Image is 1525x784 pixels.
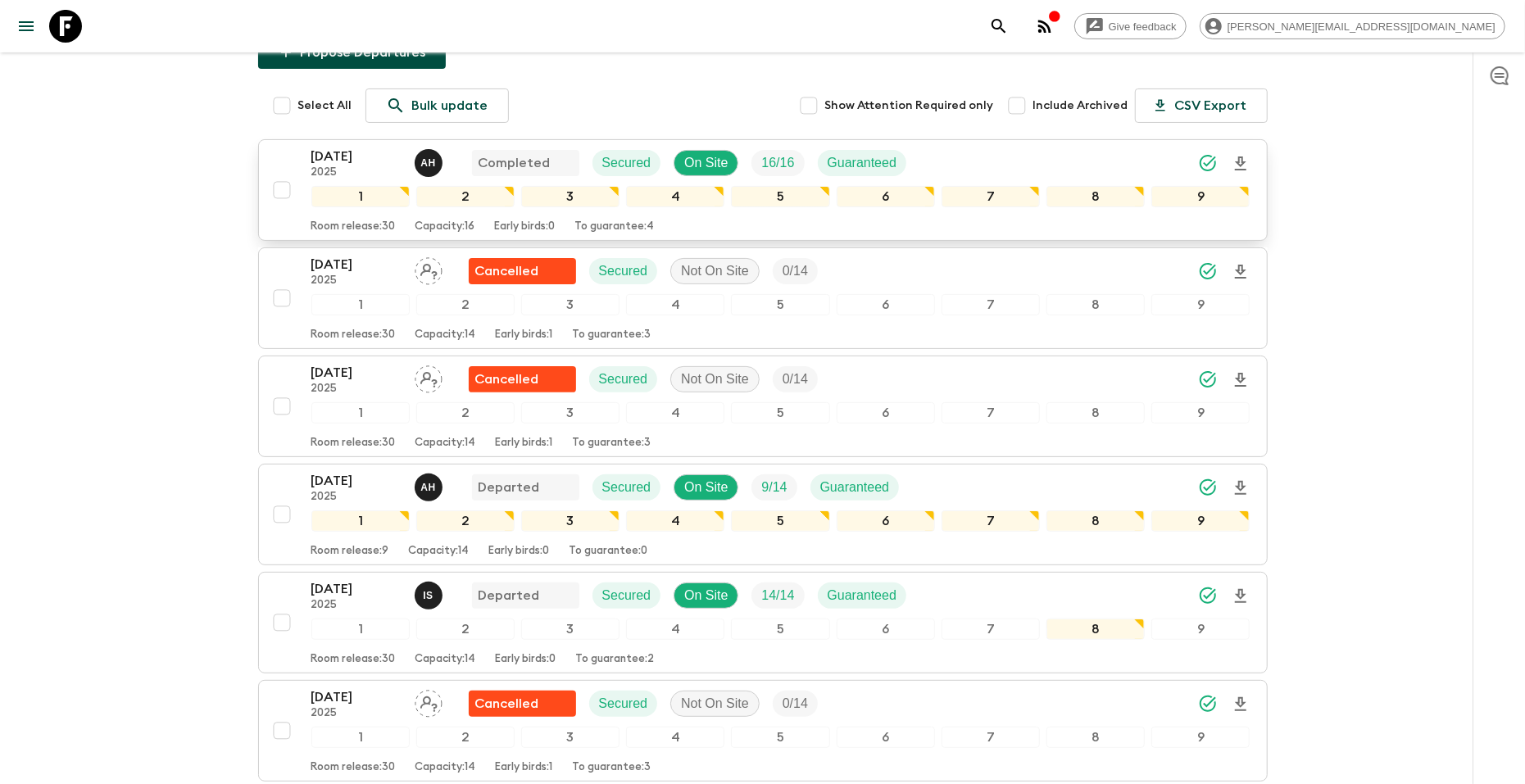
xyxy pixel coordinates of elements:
[416,402,515,424] div: 2
[479,586,540,605] p: Departed
[415,587,446,600] span: Ivan Stojanović
[415,437,476,450] p: Capacity: 14
[684,478,728,497] p: On Site
[1231,370,1250,390] svg: Download Onboarding
[626,619,724,640] div: 4
[1151,402,1250,424] div: 9
[415,154,446,167] span: Alenka Hriberšek
[575,220,655,233] p: To guarantee: 4
[298,97,352,114] span: Select All
[1046,402,1145,424] div: 8
[495,220,556,233] p: Early birds: 0
[1151,510,1250,532] div: 9
[592,150,661,176] div: Secured
[521,510,620,532] div: 3
[626,294,724,315] div: 4
[837,727,935,748] div: 6
[416,510,515,532] div: 2
[258,36,446,69] button: Propose Departures
[599,261,648,281] p: Secured
[1151,727,1250,748] div: 9
[573,761,651,774] p: To guarantee: 3
[983,10,1015,43] button: search adventures
[1100,20,1186,33] span: Give feedback
[496,437,553,450] p: Early birds: 1
[751,582,804,609] div: Trip Fill
[409,545,470,558] p: Capacity: 14
[1151,294,1250,315] div: 9
[311,599,402,612] p: 2025
[311,186,410,207] div: 1
[311,707,402,720] p: 2025
[1151,619,1250,640] div: 9
[311,147,402,166] p: [DATE]
[311,402,410,424] div: 1
[416,619,515,640] div: 2
[496,653,556,666] p: Early birds: 0
[761,478,787,497] p: 9 / 14
[681,369,749,389] p: Not On Site
[783,694,808,714] p: 0 / 14
[589,691,658,717] div: Secured
[311,579,402,599] p: [DATE]
[479,478,540,497] p: Departed
[1231,695,1250,714] svg: Download Onboarding
[942,186,1040,207] div: 7
[311,471,402,491] p: [DATE]
[1074,13,1187,39] a: Give feedback
[521,619,620,640] div: 3
[1198,694,1218,714] svg: Synced Successfully
[489,545,550,558] p: Early birds: 0
[626,186,724,207] div: 4
[674,150,738,176] div: On Site
[496,329,553,342] p: Early birds: 1
[731,619,829,640] div: 5
[1198,586,1218,605] svg: Synced Successfully
[670,258,760,284] div: Not On Site
[773,366,818,392] div: Trip Fill
[1151,186,1250,207] div: 9
[469,366,576,392] div: Flash Pack cancellation
[1231,587,1250,606] svg: Download Onboarding
[626,727,724,748] div: 4
[311,363,402,383] p: [DATE]
[942,510,1040,532] div: 7
[1046,727,1145,748] div: 8
[731,294,829,315] div: 5
[731,186,829,207] div: 5
[311,437,396,450] p: Room release: 30
[1198,369,1218,389] svg: Synced Successfully
[311,166,402,179] p: 2025
[415,329,476,342] p: Capacity: 14
[416,186,515,207] div: 2
[496,761,553,774] p: Early birds: 1
[942,727,1040,748] div: 7
[828,586,897,605] p: Guaranteed
[415,478,446,492] span: Alenka Hriberšek
[258,680,1268,782] button: [DATE]2025Assign pack leaderFlash Pack cancellationSecuredNot On SiteTrip Fill123456789Room relea...
[828,153,897,173] p: Guaranteed
[837,402,935,424] div: 6
[837,186,935,207] div: 6
[573,329,651,342] p: To guarantee: 3
[684,153,728,173] p: On Site
[1046,510,1145,532] div: 8
[602,586,651,605] p: Secured
[837,294,935,315] div: 6
[681,261,749,281] p: Not On Site
[258,139,1268,241] button: [DATE]2025Alenka HriberšekCompletedSecuredOn SiteTrip FillGuaranteed123456789Room release:30Capac...
[258,247,1268,349] button: [DATE]2025Assign pack leaderFlash Pack cancellationSecuredNot On SiteTrip Fill123456789Room relea...
[681,694,749,714] p: Not On Site
[412,96,488,116] p: Bulk update
[469,258,576,284] div: Flash Pack cancellation
[942,294,1040,315] div: 7
[258,572,1268,673] button: [DATE]2025Ivan StojanovićDepartedSecuredOn SiteTrip FillGuaranteed123456789Room release:30Capacit...
[670,691,760,717] div: Not On Site
[311,727,410,748] div: 1
[731,510,829,532] div: 5
[751,474,797,501] div: Trip Fill
[731,402,829,424] div: 5
[311,687,402,707] p: [DATE]
[592,582,661,609] div: Secured
[311,653,396,666] p: Room release: 30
